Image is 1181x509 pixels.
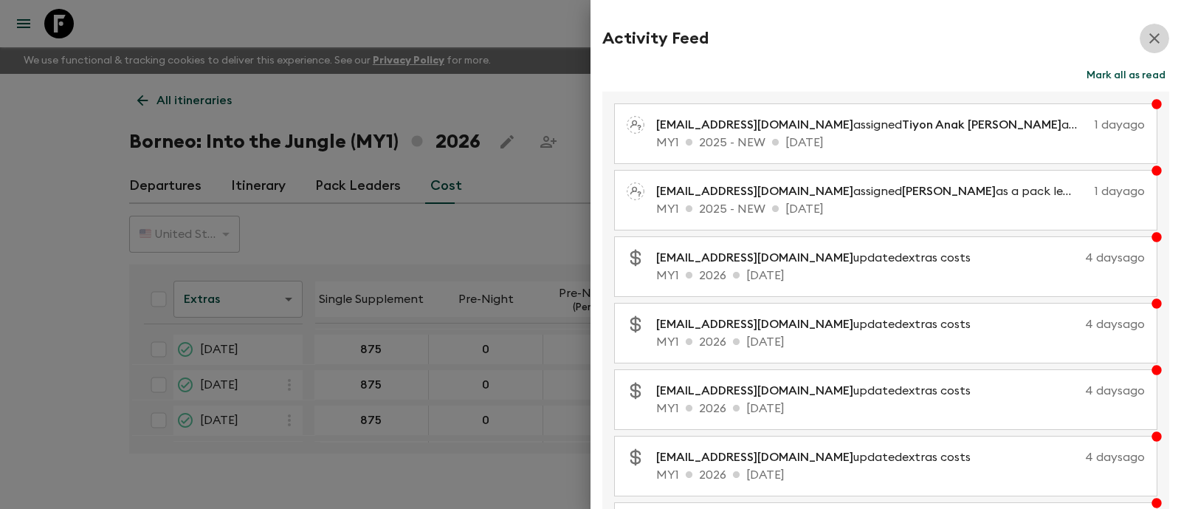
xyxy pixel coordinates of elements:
p: MY1 2026 [DATE] [656,466,1145,484]
p: 4 days ago [988,315,1145,333]
p: MY1 2026 [DATE] [656,267,1145,284]
span: [EMAIL_ADDRESS][DOMAIN_NAME] [656,385,853,397]
button: Mark all as read [1083,65,1169,86]
p: MY1 2025 - NEW [DATE] [656,200,1145,218]
p: 4 days ago [988,249,1145,267]
p: 1 day ago [1095,182,1145,200]
span: [EMAIL_ADDRESS][DOMAIN_NAME] [656,185,853,197]
p: updated extras costs [656,249,982,267]
p: 4 days ago [988,448,1145,466]
p: assigned as a pack leader [656,116,1089,134]
p: updated extras costs [656,315,982,333]
p: assigned as a pack leader [656,182,1089,200]
span: [EMAIL_ADDRESS][DOMAIN_NAME] [656,318,853,330]
p: 4 days ago [988,382,1145,400]
p: 1 day ago [1095,116,1145,134]
p: MY1 2026 [DATE] [656,333,1145,351]
span: Tiyon Anak [PERSON_NAME] [902,119,1061,131]
span: [EMAIL_ADDRESS][DOMAIN_NAME] [656,252,853,264]
span: [EMAIL_ADDRESS][DOMAIN_NAME] [656,119,853,131]
p: updated extras costs [656,448,982,466]
h2: Activity Feed [602,29,709,48]
p: MY1 2025 - NEW [DATE] [656,134,1145,151]
span: [PERSON_NAME] [902,185,996,197]
span: [EMAIL_ADDRESS][DOMAIN_NAME] [656,451,853,463]
p: updated extras costs [656,382,982,400]
p: MY1 2026 [DATE] [656,400,1145,417]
